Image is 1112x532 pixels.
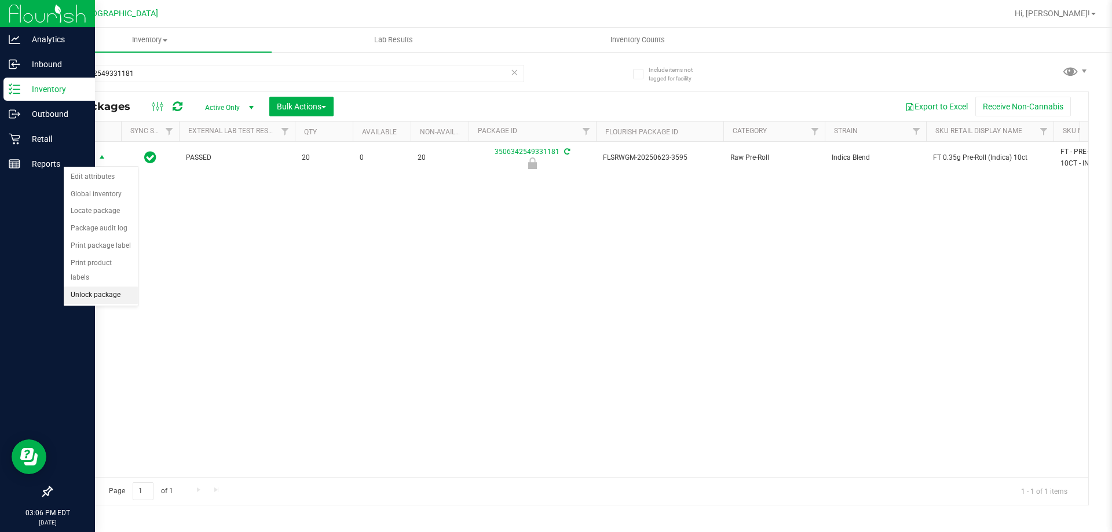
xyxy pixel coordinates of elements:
[20,132,90,146] p: Retail
[733,127,767,135] a: Category
[933,152,1047,163] span: FT 0.35g Pre-Roll (Indica) 10ct
[515,28,759,52] a: Inventory Counts
[144,149,156,166] span: In Sync
[418,152,462,163] span: 20
[9,133,20,145] inline-svg: Retail
[64,287,138,304] li: Unlock package
[495,148,559,156] a: 3506342549331181
[99,482,182,500] span: Page of 1
[649,65,707,83] span: Include items not tagged for facility
[188,127,279,135] a: External Lab Test Result
[64,168,138,186] li: Edit attributes
[420,128,471,136] a: Non-Available
[64,237,138,255] li: Print package label
[269,97,334,116] button: Bulk Actions
[20,57,90,71] p: Inbound
[595,35,681,45] span: Inventory Counts
[5,508,90,518] p: 03:06 PM EDT
[133,482,153,500] input: 1
[64,255,138,287] li: Print product labels
[362,128,397,136] a: Available
[12,439,46,474] iframe: Resource center
[20,107,90,121] p: Outbound
[95,150,109,166] span: select
[975,97,1071,116] button: Receive Non-Cannabis
[1034,122,1054,141] a: Filter
[1063,127,1098,135] a: SKU Name
[302,152,346,163] span: 20
[9,158,20,170] inline-svg: Reports
[5,518,90,527] p: [DATE]
[603,152,716,163] span: FLSRWGM-20250623-3595
[304,128,317,136] a: Qty
[20,32,90,46] p: Analytics
[9,34,20,45] inline-svg: Analytics
[834,127,858,135] a: Strain
[28,28,272,52] a: Inventory
[832,152,919,163] span: Indica Blend
[64,220,138,237] li: Package audit log
[9,108,20,120] inline-svg: Outbound
[20,157,90,171] p: Reports
[276,122,295,141] a: Filter
[64,186,138,203] li: Global inventory
[360,152,404,163] span: 0
[60,100,142,113] span: All Packages
[467,157,598,169] div: Newly Received
[28,35,272,45] span: Inventory
[160,122,179,141] a: Filter
[898,97,975,116] button: Export to Excel
[510,65,518,80] span: Clear
[9,58,20,70] inline-svg: Inbound
[935,127,1022,135] a: Sku Retail Display Name
[79,9,158,19] span: [GEOGRAPHIC_DATA]
[186,152,288,163] span: PASSED
[1012,482,1077,500] span: 1 - 1 of 1 items
[277,102,326,111] span: Bulk Actions
[605,128,678,136] a: Flourish Package ID
[9,83,20,95] inline-svg: Inventory
[1015,9,1090,18] span: Hi, [PERSON_NAME]!
[20,82,90,96] p: Inventory
[272,28,515,52] a: Lab Results
[907,122,926,141] a: Filter
[51,65,524,82] input: Search Package ID, Item Name, SKU, Lot or Part Number...
[806,122,825,141] a: Filter
[562,148,570,156] span: Sync from Compliance System
[359,35,429,45] span: Lab Results
[730,152,818,163] span: Raw Pre-Roll
[577,122,596,141] a: Filter
[478,127,517,135] a: Package ID
[64,203,138,220] li: Locate package
[130,127,175,135] a: Sync Status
